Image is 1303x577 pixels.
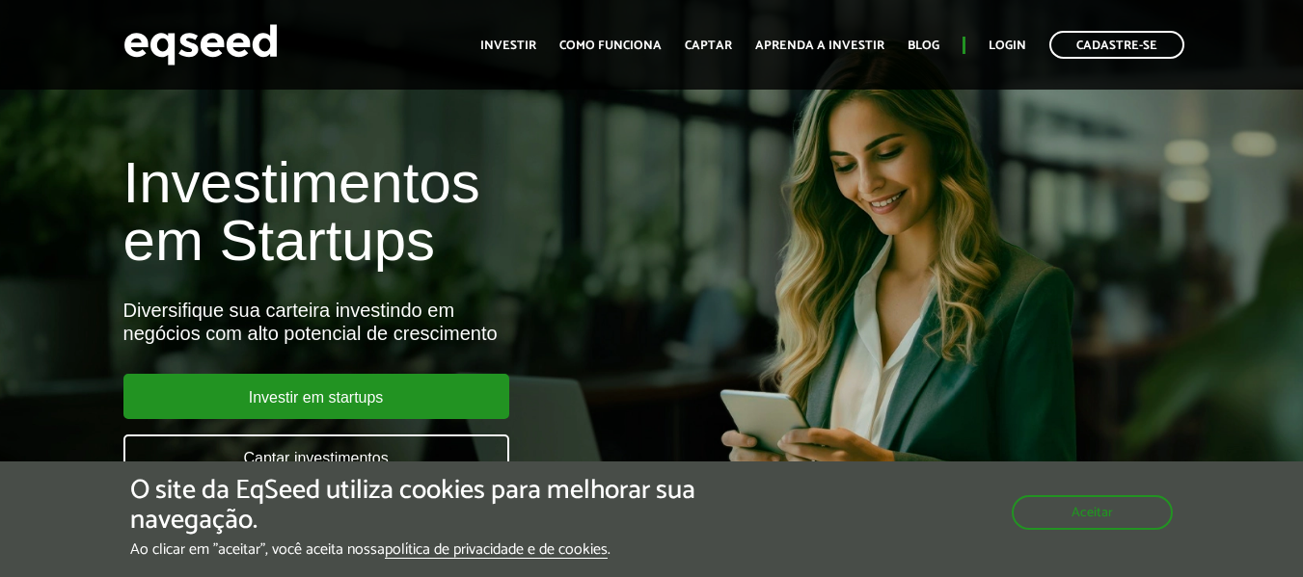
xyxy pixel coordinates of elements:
[908,39,939,52] a: Blog
[480,39,536,52] a: Investir
[1012,495,1173,530] button: Aceitar
[123,154,747,270] h1: Investimentos em Startups
[1049,31,1184,59] a: Cadastre-se
[123,299,747,345] div: Diversifique sua carteira investindo em negócios com alto potencial de crescimento
[755,39,884,52] a: Aprenda a investir
[559,39,662,52] a: Como funciona
[123,434,509,480] a: Captar investimentos
[130,476,755,536] h5: O site da EqSeed utiliza cookies para melhorar sua navegação.
[123,19,278,70] img: EqSeed
[685,39,732,52] a: Captar
[385,542,608,559] a: política de privacidade e de cookies
[123,374,509,419] a: Investir em startups
[130,540,755,559] p: Ao clicar em "aceitar", você aceita nossa .
[989,39,1026,52] a: Login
